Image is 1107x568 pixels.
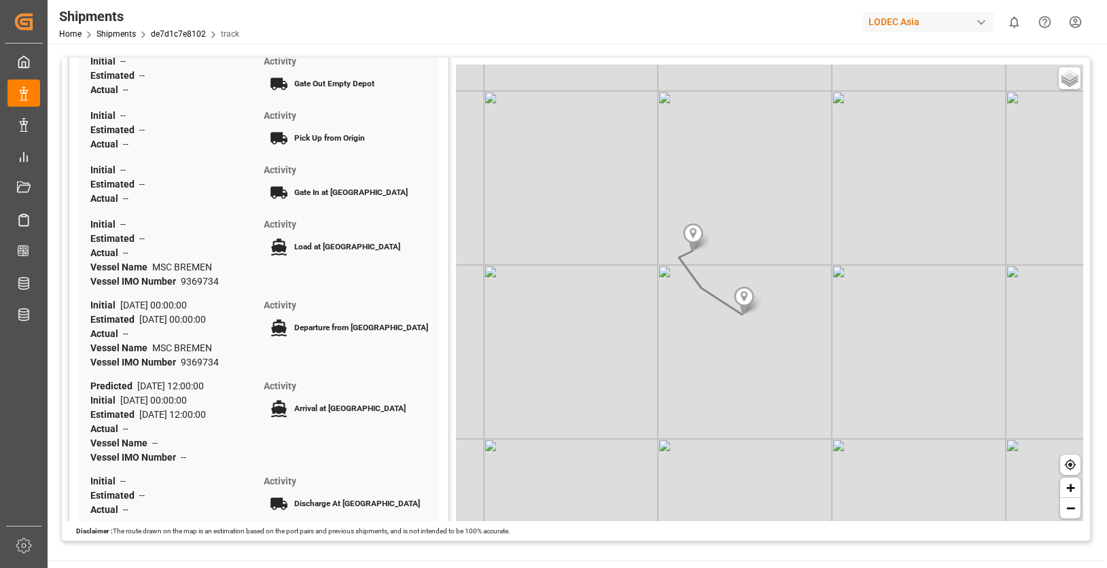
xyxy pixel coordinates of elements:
[120,219,126,230] span: --
[264,110,296,121] span: Activity
[90,219,120,230] span: Initial
[123,193,128,204] span: --
[264,219,296,230] span: Activity
[90,164,120,175] span: Initial
[90,409,139,420] span: Estimated
[123,139,128,149] span: --
[90,438,152,448] span: Vessel Name
[90,56,120,67] span: Initial
[90,342,152,353] span: Vessel Name
[294,499,420,508] span: Discharge At [GEOGRAPHIC_DATA]
[90,70,139,81] span: Estimated
[152,438,158,448] span: --
[181,357,219,368] span: 9369734
[90,179,139,190] span: Estimated
[90,124,139,135] span: Estimated
[96,29,136,39] a: Shipments
[863,12,994,32] div: LODEC Asia
[90,233,139,244] span: Estimated
[294,79,374,88] span: Gate Out Empty Depot
[264,380,296,391] span: Activity
[90,276,181,287] span: Vessel IMO Number
[139,409,206,420] span: [DATE] 12:00:00
[264,476,296,486] span: Activity
[1066,499,1075,516] span: −
[181,452,186,463] span: --
[90,262,152,272] span: Vessel Name
[120,56,126,67] span: --
[90,357,181,368] span: Vessel IMO Number
[139,124,145,135] span: --
[181,276,219,287] span: 9369734
[264,164,296,175] span: Activity
[123,84,128,95] span: --
[90,395,120,406] span: Initial
[59,6,239,26] div: Shipments
[264,300,296,310] span: Activity
[734,287,754,315] img: Marker
[683,224,703,251] img: Marker
[1030,7,1060,37] button: Help Center
[139,233,145,244] span: --
[120,395,187,406] span: [DATE] 00:00:00
[90,139,123,149] span: Actual
[294,188,408,197] span: Gate In at [GEOGRAPHIC_DATA]
[1066,479,1075,496] span: +
[863,9,999,35] button: LODEC Asia
[90,314,139,325] span: Estimated
[152,342,212,353] span: MSC BREMEN
[139,490,145,501] span: --
[139,179,145,190] span: --
[123,247,128,258] span: --
[120,476,126,486] span: --
[139,70,145,81] span: --
[90,490,139,501] span: Estimated
[123,423,128,434] span: --
[90,476,120,486] span: Initial
[294,404,406,413] span: Arrival at [GEOGRAPHIC_DATA]
[76,527,113,535] span: Disclaimer :
[1060,498,1080,518] a: Zoom out
[90,193,123,204] span: Actual
[137,380,204,391] span: [DATE] 12:00:00
[151,29,206,39] a: de7d1c7e8102
[90,247,123,258] span: Actual
[113,527,510,535] span: The route drawn on the map is an estimation based on the port pairs and previous shipments, and i...
[139,314,206,325] span: [DATE] 00:00:00
[294,242,400,251] span: Load at [GEOGRAPHIC_DATA]
[90,84,123,95] span: Actual
[90,452,181,463] span: Vessel IMO Number
[90,504,123,515] span: Actual
[1059,67,1080,89] a: Layers
[1060,478,1080,498] a: Zoom in
[294,133,365,143] span: Pick Up from Origin
[90,110,120,121] span: Initial
[123,504,128,515] span: --
[264,56,296,67] span: Activity
[90,380,137,391] span: Predicted
[123,328,128,339] span: --
[90,328,123,339] span: Actual
[120,110,126,121] span: --
[999,7,1030,37] button: show 0 new notifications
[90,300,120,310] span: Initial
[90,423,123,434] span: Actual
[120,164,126,175] span: --
[294,323,428,332] span: Departure from [GEOGRAPHIC_DATA]
[152,262,212,272] span: MSC BREMEN
[120,300,187,310] span: [DATE] 00:00:00
[59,29,82,39] a: Home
